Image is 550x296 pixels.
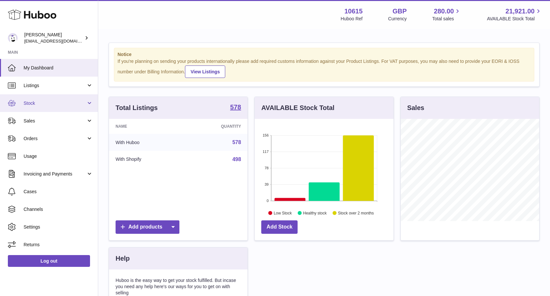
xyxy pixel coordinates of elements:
a: 280.00 Total sales [432,7,461,22]
text: 78 [265,166,269,170]
text: 39 [265,182,269,186]
div: [PERSON_NAME] [24,32,83,44]
div: If you're planning on sending your products internationally please add required customs informati... [118,58,531,78]
span: Invoicing and Payments [24,171,86,177]
th: Quantity [184,119,247,134]
span: Returns [24,242,93,248]
text: 156 [263,133,268,137]
span: Total sales [432,16,461,22]
a: View Listings [185,65,225,78]
strong: GBP [393,7,407,16]
span: AVAILABLE Stock Total [487,16,542,22]
div: Currency [388,16,407,22]
span: Listings [24,83,86,89]
a: 21,921.00 AVAILABLE Stock Total [487,7,542,22]
h3: AVAILABLE Stock Total [261,103,334,112]
text: 117 [263,150,268,154]
text: Stock over 2 months [338,211,374,215]
a: Log out [8,255,90,267]
h3: Sales [407,103,424,112]
span: Sales [24,118,86,124]
span: Cases [24,189,93,195]
span: 21,921.00 [505,7,535,16]
text: Healthy stock [303,211,327,215]
span: 280.00 [434,7,454,16]
a: 498 [232,157,241,162]
span: Usage [24,153,93,159]
strong: Notice [118,51,531,58]
img: fulfillment@fable.com [8,33,18,43]
span: Orders [24,136,86,142]
a: Add Stock [261,220,298,234]
span: Settings [24,224,93,230]
h3: Total Listings [116,103,158,112]
span: Stock [24,100,86,106]
strong: 10615 [344,7,363,16]
a: 578 [230,104,241,112]
span: Channels [24,206,93,213]
strong: 578 [230,104,241,110]
td: With Shopify [109,151,184,168]
p: Huboo is the easy way to get your stock fulfilled. But incase you need any help here's our ways f... [116,277,241,296]
text: Low Stock [274,211,292,215]
div: Huboo Ref [341,16,363,22]
span: My Dashboard [24,65,93,71]
h3: Help [116,254,130,263]
td: With Huboo [109,134,184,151]
text: 0 [267,199,269,203]
span: [EMAIL_ADDRESS][DOMAIN_NAME] [24,38,96,44]
a: Add products [116,220,179,234]
th: Name [109,119,184,134]
a: 578 [232,139,241,145]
